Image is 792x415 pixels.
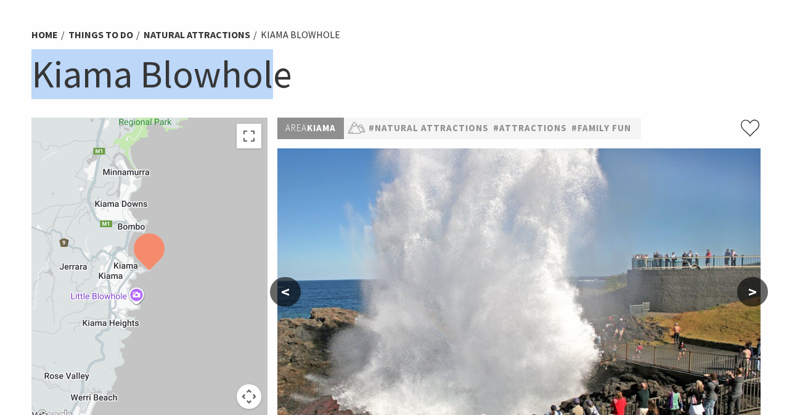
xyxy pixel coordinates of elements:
[270,277,301,307] button: <
[493,121,567,136] a: #Attractions
[277,118,344,139] p: Kiama
[144,28,250,41] a: Natural Attractions
[237,384,261,409] button: Map camera controls
[237,124,261,148] button: Toggle fullscreen view
[737,277,768,307] button: >
[31,49,761,99] h1: Kiama Blowhole
[68,28,133,41] a: Things To Do
[261,27,340,43] li: Kiama Blowhole
[369,121,489,136] a: #Natural Attractions
[285,122,307,134] span: Area
[31,28,58,41] a: Home
[571,121,631,136] a: #Family Fun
